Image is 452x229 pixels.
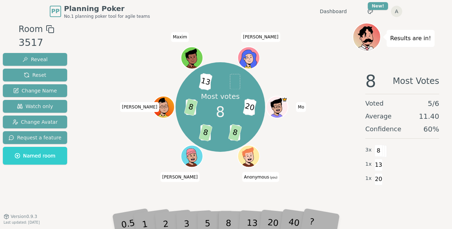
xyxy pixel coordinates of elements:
[365,98,384,108] span: Voted
[365,124,401,134] span: Confidence
[199,124,212,141] span: 8
[365,111,392,121] span: Average
[368,2,388,10] div: New!
[201,91,240,101] p: Most votes
[17,103,53,110] span: Watch only
[15,152,55,159] span: Named room
[228,124,242,141] span: 8
[216,101,225,123] span: 8
[18,36,54,50] div: 3517
[375,173,383,185] span: 20
[296,102,306,112] span: Click to change your name
[390,33,431,43] p: Results are in!
[11,214,37,219] span: Version 0.9.3
[64,4,150,14] span: Planning Poker
[199,73,212,90] span: 13
[171,32,189,42] span: Click to change your name
[269,176,278,179] span: (you)
[238,146,259,167] button: Click to change your avatar
[320,8,347,15] a: Dashboard
[3,116,67,128] button: Change Avatar
[428,98,439,108] span: 5 / 6
[3,53,67,66] button: Reveal
[419,111,439,121] span: 11.40
[375,145,383,157] span: 8
[3,147,67,165] button: Named room
[3,100,67,113] button: Watch only
[242,172,279,182] span: Click to change your name
[3,131,67,144] button: Request a feature
[365,160,372,168] span: 1 x
[3,69,67,81] button: Reset
[365,175,372,182] span: 1 x
[13,87,57,94] span: Change Name
[22,56,48,63] span: Reveal
[243,98,257,116] span: 20
[3,84,67,97] button: Change Name
[9,134,61,141] span: Request a feature
[424,124,439,134] span: 60 %
[12,118,58,126] span: Change Avatar
[4,214,37,219] button: Version0.9.3
[365,146,372,154] span: 3 x
[64,14,150,19] span: No.1 planning poker tool for agile teams
[365,73,376,90] span: 8
[18,23,43,36] span: Room
[364,5,377,18] button: New!
[375,159,383,171] span: 13
[391,6,402,17] button: A
[4,220,40,224] span: Last updated: [DATE]
[50,4,150,19] a: PPPlanning PokerNo.1 planning poker tool for agile teams
[24,71,46,79] span: Reset
[161,172,200,182] span: Click to change your name
[241,32,280,42] span: Click to change your name
[393,73,439,90] span: Most Votes
[184,98,198,116] span: 8
[51,7,59,16] span: PP
[282,97,287,102] span: Mo is the host
[120,102,159,112] span: Click to change your name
